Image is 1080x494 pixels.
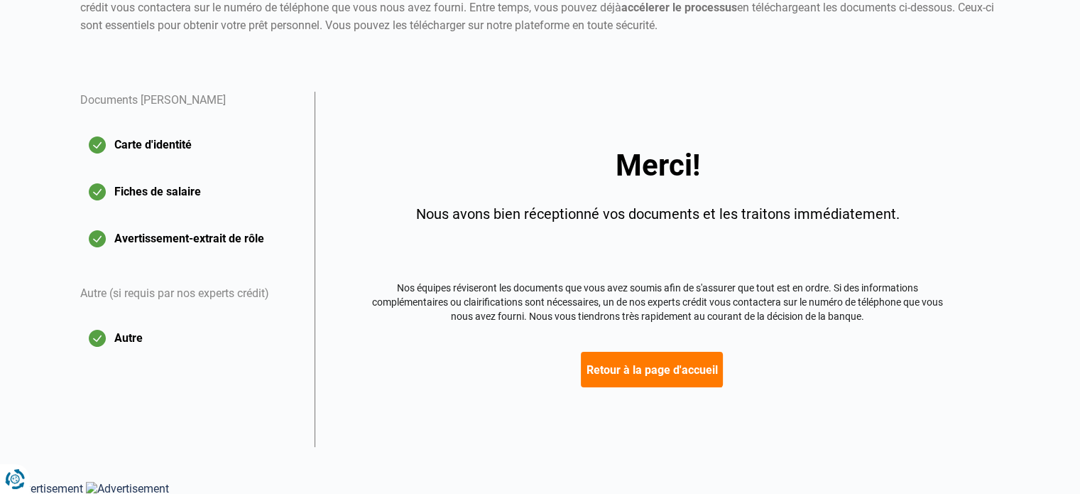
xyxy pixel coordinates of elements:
div: Merci! [370,151,945,181]
div: Documents [PERSON_NAME] [80,92,298,127]
div: Nos équipes réviseront les documents que vous avez soumis afin de s'assurer que tout est en ordre... [370,281,945,323]
button: Retour à la page d'accueil [581,352,723,387]
div: Nous avons bien réceptionné vos documents et les traitons immédiatement. [370,203,945,225]
button: Autre [80,321,298,356]
div: Autre (si requis par nos experts crédit) [80,268,298,321]
button: Fiches de salaire [80,174,298,210]
button: Avertissement-extrait de rôle [80,221,298,257]
button: Carte d'identité [80,127,298,163]
strong: accélerer le processus [621,1,737,14]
